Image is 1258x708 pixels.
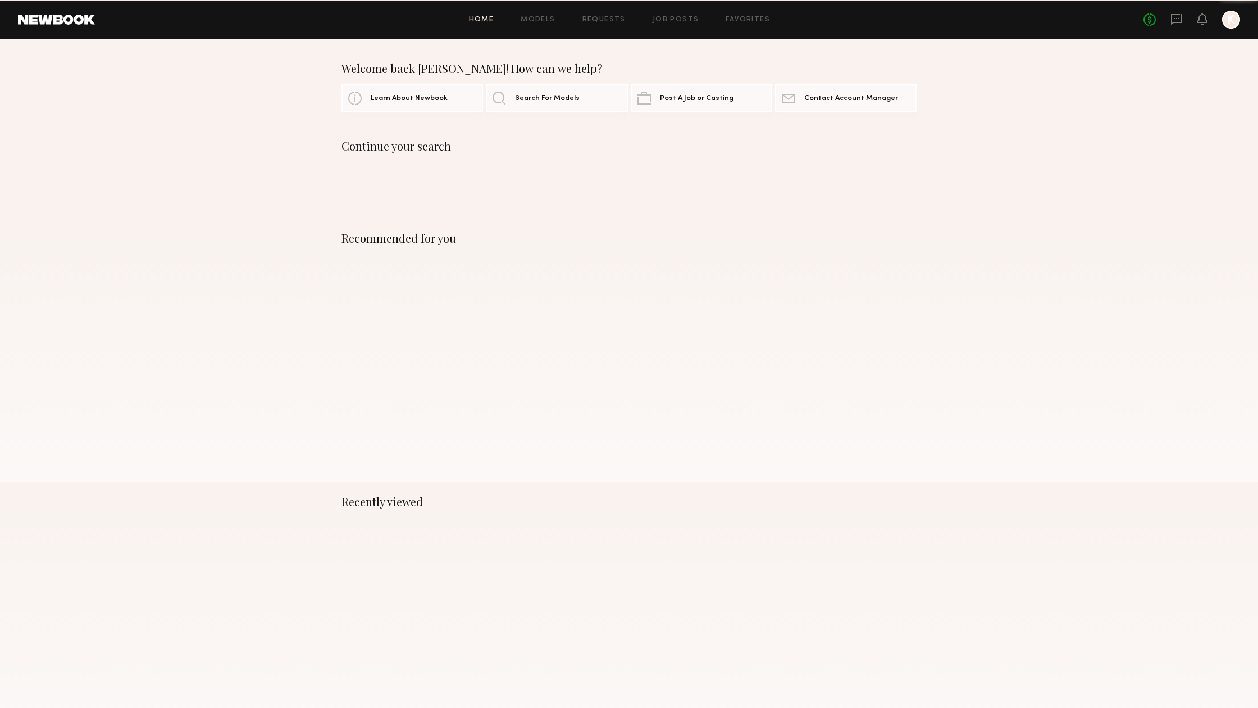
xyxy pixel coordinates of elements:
[341,84,483,112] a: Learn About Newbook
[515,95,580,102] span: Search For Models
[775,84,917,112] a: Contact Account Manager
[582,16,626,24] a: Requests
[653,16,699,24] a: Job Posts
[341,62,917,75] div: Welcome back [PERSON_NAME]! How can we help?
[1222,11,1240,29] a: K
[521,16,555,24] a: Models
[341,139,917,153] div: Continue your search
[341,495,917,509] div: Recently viewed
[469,16,494,24] a: Home
[660,95,733,102] span: Post A Job or Casting
[486,84,627,112] a: Search For Models
[726,16,770,24] a: Favorites
[804,95,898,102] span: Contact Account Manager
[341,232,917,245] div: Recommended for you
[631,84,772,112] a: Post A Job or Casting
[371,95,448,102] span: Learn About Newbook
